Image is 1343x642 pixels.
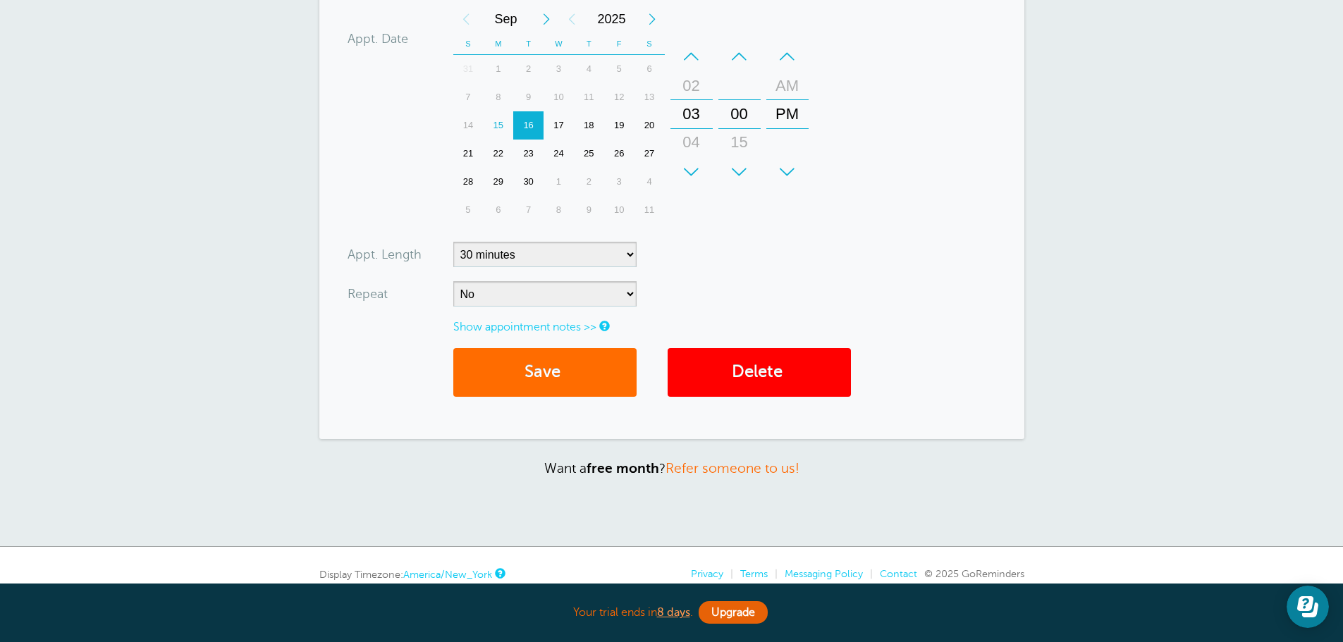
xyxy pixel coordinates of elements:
div: 1 [544,168,574,196]
div: Saturday, September 6 [634,55,665,83]
a: America/New_York [403,569,492,580]
div: Monday, September 8 [483,83,513,111]
div: 31 [453,55,484,83]
li: | [863,568,873,580]
strong: free month [587,461,659,476]
li: | [723,568,733,580]
div: Friday, October 10 [604,196,634,224]
div: 30 [723,156,756,185]
div: 13 [634,83,665,111]
a: Delete [668,348,851,397]
div: Next Year [639,5,665,33]
div: 5 [453,196,484,224]
div: 05 [675,156,709,185]
th: T [574,33,604,55]
label: Appt. Date [348,32,408,45]
div: Tuesday, September 23 [513,140,544,168]
div: Hours [670,42,713,186]
div: Monday, September 29 [483,168,513,196]
div: Today, Monday, September 15 [483,111,513,140]
div: Saturday, September 27 [634,140,665,168]
div: 6 [634,55,665,83]
div: Monday, October 6 [483,196,513,224]
div: 9 [574,196,604,224]
a: This is the timezone being used to display dates and times to you on this device. Click the timez... [495,569,503,578]
div: 1 [483,55,513,83]
div: 16 [513,111,544,140]
div: Wednesday, October 8 [544,196,574,224]
div: Display Timezone: [319,568,503,581]
label: Appt. Length [348,248,422,261]
div: 14 [453,111,484,140]
div: Wednesday, September 17 [544,111,574,140]
div: 2 [574,168,604,196]
div: Saturday, October 4 [634,168,665,196]
div: 19 [604,111,634,140]
div: Thursday, September 4 [574,55,604,83]
a: 8 days [657,606,690,619]
th: S [453,33,484,55]
li: | [768,568,778,580]
div: Wednesday, September 3 [544,55,574,83]
span: © 2025 GoReminders [924,568,1024,579]
div: 20 [634,111,665,140]
div: Thursday, September 25 [574,140,604,168]
div: Saturday, October 11 [634,196,665,224]
div: Next Month [534,5,559,33]
div: Tuesday, September 2 [513,55,544,83]
th: S [634,33,665,55]
div: 00 [723,100,756,128]
div: Sunday, September 28 [453,168,484,196]
th: W [544,33,574,55]
div: Saturday, September 20 [634,111,665,140]
div: 11 [574,83,604,111]
div: Friday, September 5 [604,55,634,83]
div: 12 [604,83,634,111]
div: Wednesday, September 10 [544,83,574,111]
div: 7 [453,83,484,111]
div: 28 [453,168,484,196]
div: Tuesday, October 7 [513,196,544,224]
p: Want a ? [319,460,1024,476]
div: 24 [544,140,574,168]
div: 04 [675,128,709,156]
div: 10 [604,196,634,224]
div: 7 [513,196,544,224]
div: 21 [453,140,484,168]
div: Monday, September 22 [483,140,513,168]
div: PM [771,100,804,128]
a: Refer someone to us! [666,461,799,476]
div: 8 [483,83,513,111]
th: F [604,33,634,55]
div: 18 [574,111,604,140]
div: AM [771,72,804,100]
div: 29 [483,168,513,196]
div: 2 [513,55,544,83]
div: Sunday, September 14 [453,111,484,140]
div: Friday, September 12 [604,83,634,111]
div: 4 [634,168,665,196]
div: Thursday, September 18 [574,111,604,140]
div: Thursday, October 2 [574,168,604,196]
div: 10 [544,83,574,111]
th: M [483,33,513,55]
div: Saturday, September 13 [634,83,665,111]
div: 25 [574,140,604,168]
iframe: Resource center [1287,586,1329,628]
a: Contact [880,568,917,579]
a: Terms [740,568,768,579]
div: 17 [544,111,574,140]
button: Save [453,348,637,397]
div: Sunday, September 21 [453,140,484,168]
div: Wednesday, October 1 [544,168,574,196]
div: Previous Year [559,5,584,33]
div: 15 [723,128,756,156]
span: September [479,5,534,33]
div: Sunday, August 31 [453,55,484,83]
div: Friday, October 3 [604,168,634,196]
div: Friday, September 19 [604,111,634,140]
div: Previous Month [453,5,479,33]
div: 23 [513,140,544,168]
div: 6 [483,196,513,224]
div: Monday, September 1 [483,55,513,83]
